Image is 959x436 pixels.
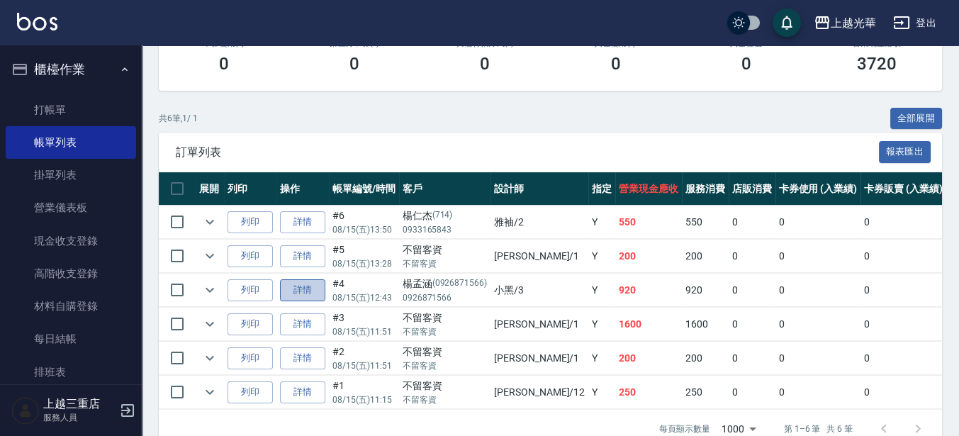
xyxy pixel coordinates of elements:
td: 250 [682,376,729,409]
img: Person [11,396,40,425]
td: 1600 [682,308,729,341]
td: 0 [775,274,861,307]
div: 不留客資 [403,345,487,359]
a: 詳情 [280,381,325,403]
h3: 0 [349,54,359,74]
td: 200 [615,240,682,273]
div: 不留客資 [403,242,487,257]
td: [PERSON_NAME] /1 [490,308,588,341]
th: 指定 [588,172,615,206]
img: Logo [17,13,57,30]
button: expand row [199,211,220,233]
td: 920 [615,274,682,307]
h3: 0 [611,54,621,74]
div: 楊仁杰 [403,208,487,223]
td: 0 [860,240,946,273]
p: 第 1–6 筆 共 6 筆 [784,423,853,435]
th: 卡券販賣 (入業績) [860,172,946,206]
a: 詳情 [280,313,325,335]
button: save [773,9,801,37]
td: 0 [729,240,775,273]
td: 550 [682,206,729,239]
button: expand row [199,279,220,301]
p: 不留客資 [403,359,487,372]
a: 高階收支登錄 [6,257,136,290]
td: [PERSON_NAME] /1 [490,240,588,273]
div: 不留客資 [403,379,487,393]
button: 報表匯出 [879,141,931,163]
a: 詳情 [280,347,325,369]
button: 列印 [228,279,273,301]
a: 排班表 [6,356,136,389]
a: 詳情 [280,245,325,267]
p: 每頁顯示數量 [659,423,710,435]
td: 200 [682,240,729,273]
th: 店販消費 [729,172,775,206]
td: 250 [615,376,682,409]
td: 小黑 /3 [490,274,588,307]
span: 訂單列表 [176,145,879,160]
td: 0 [775,206,861,239]
button: 全部展開 [890,108,943,130]
p: 08/15 (五) 11:51 [332,359,396,372]
th: 客戶 [399,172,490,206]
td: 0 [860,342,946,375]
h3: 0 [480,54,490,74]
td: #3 [329,308,399,341]
h3: 0 [219,54,229,74]
p: 08/15 (五) 12:43 [332,291,396,304]
td: 0 [729,274,775,307]
td: Y [588,308,615,341]
button: 櫃檯作業 [6,51,136,88]
td: 0 [775,342,861,375]
td: 200 [682,342,729,375]
td: Y [588,342,615,375]
p: 08/15 (五) 11:51 [332,325,396,338]
td: 0 [775,308,861,341]
td: Y [588,274,615,307]
div: 楊孟涵 [403,276,487,291]
th: 操作 [276,172,329,206]
button: 上越光華 [808,9,882,38]
td: Y [588,240,615,273]
button: 列印 [228,347,273,369]
button: expand row [199,245,220,267]
a: 營業儀表板 [6,191,136,224]
td: 0 [729,376,775,409]
td: #1 [329,376,399,409]
h3: 0 [741,54,751,74]
th: 設計師 [490,172,588,206]
td: 920 [682,274,729,307]
td: 0 [729,308,775,341]
a: 詳情 [280,279,325,301]
td: 0 [775,240,861,273]
button: 列印 [228,313,273,335]
td: 1600 [615,308,682,341]
a: 每日結帳 [6,323,136,355]
button: expand row [199,381,220,403]
button: expand row [199,347,220,369]
th: 服務消費 [682,172,729,206]
td: [PERSON_NAME] /1 [490,342,588,375]
p: 08/15 (五) 11:15 [332,393,396,406]
td: 0 [729,342,775,375]
div: 不留客資 [403,311,487,325]
td: 0 [860,376,946,409]
th: 展開 [196,172,224,206]
td: [PERSON_NAME] /12 [490,376,588,409]
td: 200 [615,342,682,375]
th: 列印 [224,172,276,206]
button: 列印 [228,245,273,267]
button: 列印 [228,381,273,403]
p: 共 6 筆, 1 / 1 [159,112,198,125]
a: 報表匯出 [879,145,931,158]
a: 打帳單 [6,94,136,126]
td: Y [588,376,615,409]
th: 卡券使用 (入業績) [775,172,861,206]
p: 不留客資 [403,325,487,338]
td: #5 [329,240,399,273]
p: 0933165843 [403,223,487,236]
td: #2 [329,342,399,375]
button: 登出 [887,10,942,36]
td: 0 [860,308,946,341]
